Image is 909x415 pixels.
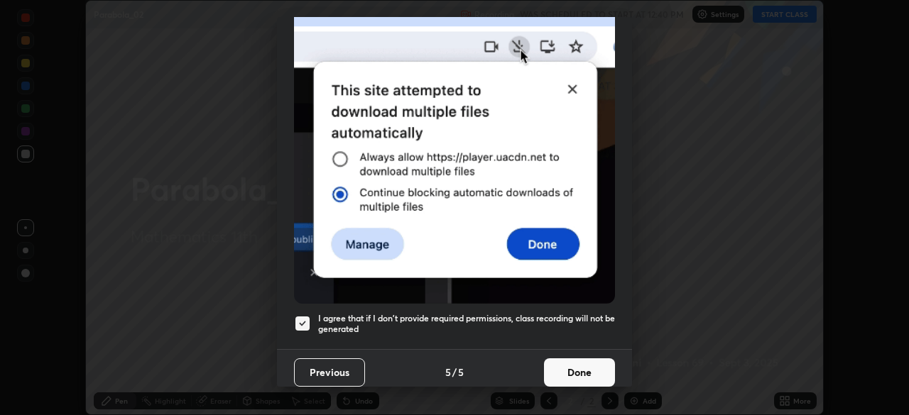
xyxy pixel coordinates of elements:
button: Previous [294,358,365,387]
h5: I agree that if I don't provide required permissions, class recording will not be generated [318,313,615,335]
h4: 5 [458,365,464,380]
h4: 5 [445,365,451,380]
button: Done [544,358,615,387]
h4: / [452,365,457,380]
